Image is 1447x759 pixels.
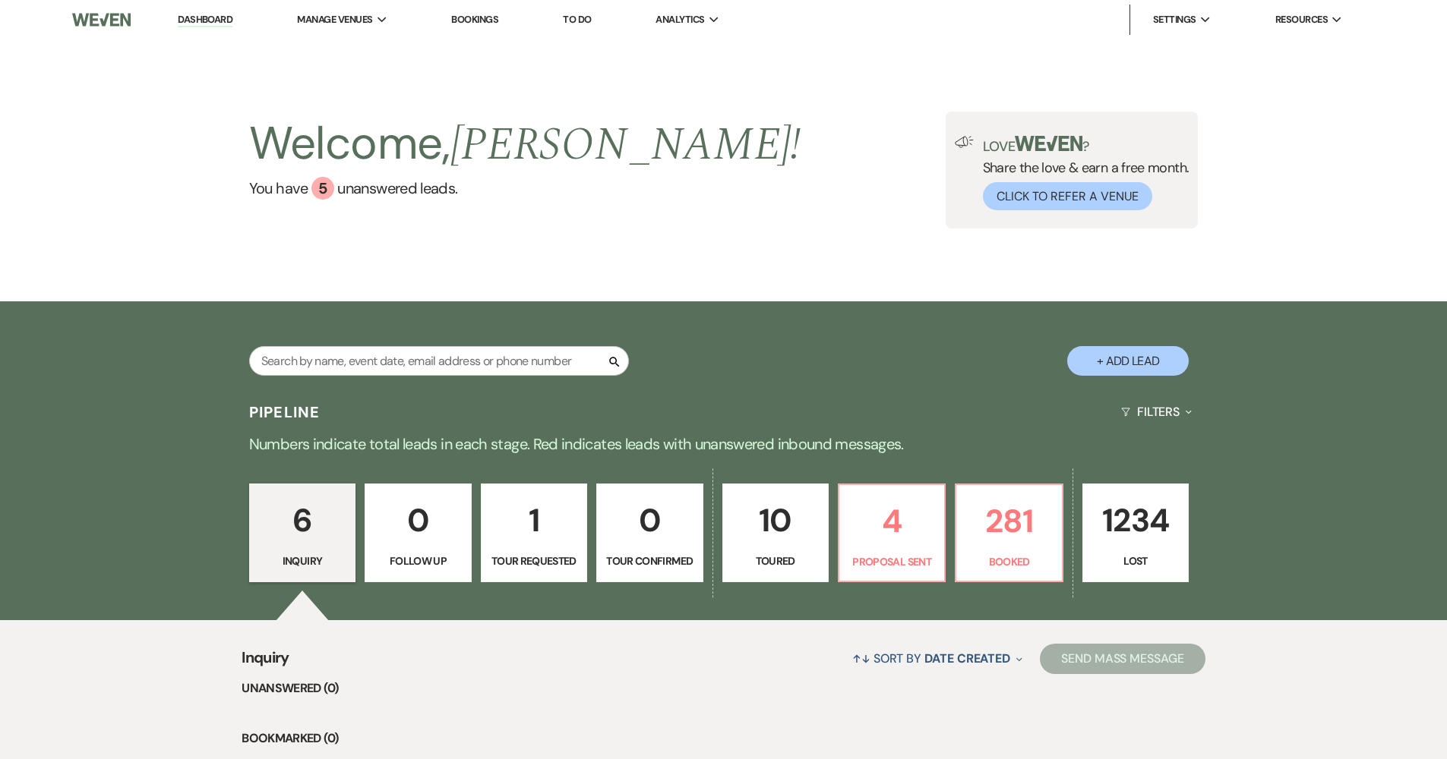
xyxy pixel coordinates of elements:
li: Unanswered (0) [242,679,1205,698]
span: Manage Venues [297,12,372,27]
span: ↑↓ [852,650,870,666]
a: Bookings [451,13,498,26]
a: 1234Lost [1082,483,1189,582]
p: 4 [848,496,935,546]
p: Tour Requested [491,553,577,569]
a: Dashboard [178,13,232,27]
li: Bookmarked (0) [242,729,1205,748]
p: Toured [732,553,819,569]
a: You have 5 unanswered leads. [249,177,801,200]
img: loud-speaker-illustration.svg [955,136,974,148]
a: 4Proposal Sent [838,483,946,582]
a: 10Toured [722,483,829,582]
span: Analytics [656,12,704,27]
img: weven-logo-green.svg [1015,136,1082,151]
span: [PERSON_NAME] ! [450,110,801,180]
p: 0 [374,495,461,546]
a: 0Follow Up [365,483,471,582]
button: Send Mass Message [1040,644,1205,674]
span: Date Created [924,650,1010,666]
p: 281 [965,496,1052,546]
button: Filters [1115,392,1198,432]
a: 6Inquiry [249,483,355,582]
span: Settings [1153,12,1196,27]
p: Proposal Sent [848,553,935,570]
p: Lost [1092,553,1179,569]
button: + Add Lead [1067,346,1189,376]
button: Sort By Date Created [846,638,1028,679]
span: Resources [1275,12,1328,27]
h3: Pipeline [249,402,321,423]
span: Inquiry [242,646,289,679]
a: To Do [563,13,591,26]
p: 1234 [1092,495,1179,546]
p: 0 [606,495,693,546]
p: Inquiry [259,553,346,569]
p: 10 [732,495,819,546]
p: 6 [259,495,346,546]
input: Search by name, event date, email address or phone number [249,346,629,376]
p: Tour Confirmed [606,553,693,569]
button: Click to Refer a Venue [983,182,1152,210]
a: 0Tour Confirmed [596,483,703,582]
p: Booked [965,553,1052,570]
div: Share the love & earn a free month. [974,136,1190,210]
p: 1 [491,495,577,546]
img: Weven Logo [72,4,130,36]
h2: Welcome, [249,112,801,177]
a: 281Booked [955,483,1063,582]
p: Love ? [983,136,1190,153]
a: 1Tour Requested [481,483,587,582]
p: Follow Up [374,553,461,569]
div: 5 [311,177,334,200]
p: Numbers indicate total leads in each stage. Red indicates leads with unanswered inbound messages. [177,432,1271,456]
